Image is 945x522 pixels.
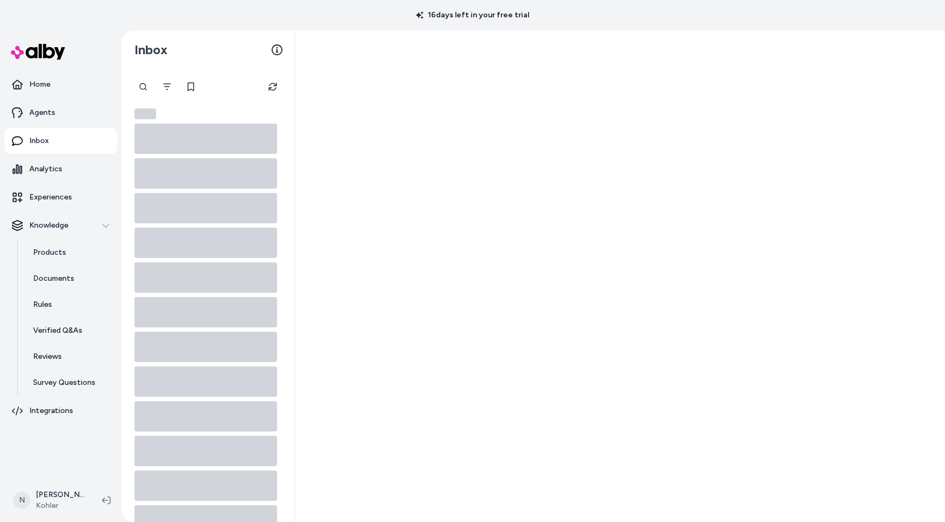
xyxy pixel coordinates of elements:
[4,212,117,239] button: Knowledge
[29,79,50,90] p: Home
[22,370,117,396] a: Survey Questions
[4,156,117,182] a: Analytics
[33,299,52,310] p: Rules
[262,76,284,98] button: Refresh
[29,192,72,203] p: Experiences
[33,325,82,336] p: Verified Q&As
[36,489,85,500] p: [PERSON_NAME]
[13,492,30,509] span: N
[4,100,117,126] a: Agents
[4,398,117,424] a: Integrations
[156,76,178,98] button: Filter
[409,10,536,21] p: 16 days left in your free trial
[4,128,117,154] a: Inbox
[7,483,93,518] button: N[PERSON_NAME]Kohler
[4,184,117,210] a: Experiences
[29,164,62,175] p: Analytics
[33,273,74,284] p: Documents
[22,344,117,370] a: Reviews
[22,292,117,318] a: Rules
[29,405,73,416] p: Integrations
[22,266,117,292] a: Documents
[11,44,65,60] img: alby Logo
[33,351,62,362] p: Reviews
[33,247,66,258] p: Products
[134,42,168,58] h2: Inbox
[36,500,85,511] span: Kohler
[4,72,117,98] a: Home
[29,136,49,146] p: Inbox
[22,318,117,344] a: Verified Q&As
[29,107,55,118] p: Agents
[29,220,68,231] p: Knowledge
[33,377,95,388] p: Survey Questions
[22,240,117,266] a: Products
